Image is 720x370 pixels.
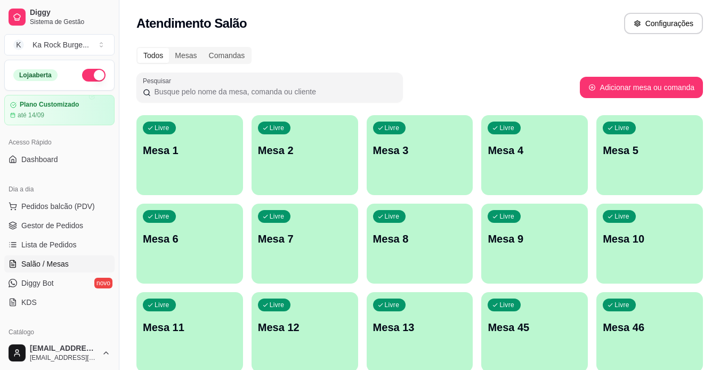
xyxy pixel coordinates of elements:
[30,353,98,362] span: [EMAIL_ADDRESS][DOMAIN_NAME]
[488,143,581,158] p: Mesa 4
[270,301,285,309] p: Livre
[21,239,77,250] span: Lista de Pedidos
[373,320,467,335] p: Mesa 13
[258,231,352,246] p: Mesa 7
[488,231,581,246] p: Mesa 9
[481,115,588,195] button: LivreMesa 4
[373,143,467,158] p: Mesa 3
[143,231,237,246] p: Mesa 6
[136,115,243,195] button: LivreMesa 1
[373,231,467,246] p: Mesa 8
[367,204,473,284] button: LivreMesa 8
[30,8,110,18] span: Diggy
[614,124,629,132] p: Livre
[13,39,24,50] span: K
[614,212,629,221] p: Livre
[21,154,58,165] span: Dashboard
[18,111,44,119] article: até 14/09
[270,212,285,221] p: Livre
[385,212,400,221] p: Livre
[603,231,697,246] p: Mesa 10
[21,259,69,269] span: Salão / Mesas
[30,344,98,353] span: [EMAIL_ADDRESS][DOMAIN_NAME]
[203,48,251,63] div: Comandas
[4,294,115,311] a: KDS
[4,151,115,168] a: Dashboard
[258,320,352,335] p: Mesa 12
[143,76,175,85] label: Pesquisar
[4,134,115,151] div: Acesso Rápido
[13,69,58,81] div: Loja aberta
[499,124,514,132] p: Livre
[4,340,115,366] button: [EMAIL_ADDRESS][DOMAIN_NAME][EMAIL_ADDRESS][DOMAIN_NAME]
[137,48,169,63] div: Todos
[143,320,237,335] p: Mesa 11
[21,297,37,308] span: KDS
[136,204,243,284] button: LivreMesa 6
[499,212,514,221] p: Livre
[82,69,106,82] button: Alterar Status
[4,236,115,253] a: Lista de Pedidos
[258,143,352,158] p: Mesa 2
[4,255,115,272] a: Salão / Mesas
[151,86,397,97] input: Pesquisar
[252,115,358,195] button: LivreMesa 2
[603,143,697,158] p: Mesa 5
[4,198,115,215] button: Pedidos balcão (PDV)
[481,204,588,284] button: LivreMesa 9
[367,115,473,195] button: LivreMesa 3
[488,320,581,335] p: Mesa 45
[603,320,697,335] p: Mesa 46
[155,124,169,132] p: Livre
[580,77,703,98] button: Adicionar mesa ou comanda
[4,275,115,292] a: Diggy Botnovo
[624,13,703,34] button: Configurações
[21,220,83,231] span: Gestor de Pedidos
[4,181,115,198] div: Dia a dia
[33,39,89,50] div: Ka Rock Burge ...
[30,18,110,26] span: Sistema de Gestão
[270,124,285,132] p: Livre
[4,95,115,125] a: Plano Customizadoaté 14/09
[385,301,400,309] p: Livre
[143,143,237,158] p: Mesa 1
[136,15,247,32] h2: Atendimento Salão
[21,201,95,212] span: Pedidos balcão (PDV)
[614,301,629,309] p: Livre
[4,324,115,341] div: Catálogo
[4,217,115,234] a: Gestor de Pedidos
[596,204,703,284] button: LivreMesa 10
[4,4,115,30] a: DiggySistema de Gestão
[169,48,203,63] div: Mesas
[20,101,79,109] article: Plano Customizado
[155,212,169,221] p: Livre
[155,301,169,309] p: Livre
[385,124,400,132] p: Livre
[252,204,358,284] button: LivreMesa 7
[21,278,54,288] span: Diggy Bot
[499,301,514,309] p: Livre
[4,34,115,55] button: Select a team
[596,115,703,195] button: LivreMesa 5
